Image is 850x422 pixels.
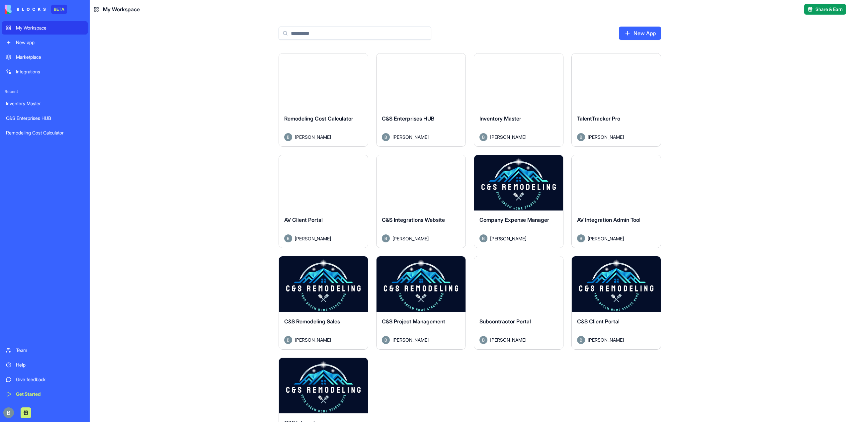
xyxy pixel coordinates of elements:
[479,133,487,141] img: Avatar
[577,133,585,141] img: Avatar
[382,115,434,122] span: C&S Enterprises HUB
[2,358,88,372] a: Help
[284,318,340,325] span: C&S Remodeling Sales
[490,133,526,140] span: [PERSON_NAME]
[2,97,88,110] a: Inventory Master
[577,234,585,242] img: Avatar
[376,53,466,147] a: C&S Enterprises HUBAvatar[PERSON_NAME]
[392,235,429,242] span: [PERSON_NAME]
[16,25,84,31] div: My Workspace
[474,256,563,350] a: Subcontractor PortalAvatar[PERSON_NAME]
[279,53,368,147] a: Remodeling Cost CalculatorAvatar[PERSON_NAME]
[588,336,624,343] span: [PERSON_NAME]
[5,5,67,14] a: BETA
[16,391,84,397] div: Get Started
[577,216,640,223] span: AV Integration Admin Tool
[392,133,429,140] span: [PERSON_NAME]
[571,53,661,147] a: TalentTracker ProAvatar[PERSON_NAME]
[16,376,84,383] div: Give feedback
[571,155,661,248] a: AV Integration Admin ToolAvatar[PERSON_NAME]
[2,36,88,49] a: New app
[279,155,368,248] a: AV Client PortalAvatar[PERSON_NAME]
[6,115,84,122] div: C&S Enterprises HUB
[295,336,331,343] span: [PERSON_NAME]
[279,256,368,350] a: C&S Remodeling SalesAvatar[PERSON_NAME]
[51,5,67,14] div: BETA
[284,133,292,141] img: Avatar
[295,133,331,140] span: [PERSON_NAME]
[474,155,563,248] a: Company Expense ManagerAvatar[PERSON_NAME]
[382,216,445,223] span: C&S Integrations Website
[479,336,487,344] img: Avatar
[6,129,84,136] div: Remodeling Cost Calculator
[284,234,292,242] img: Avatar
[284,336,292,344] img: Avatar
[577,336,585,344] img: Avatar
[284,115,353,122] span: Remodeling Cost Calculator
[6,100,84,107] div: Inventory Master
[577,115,620,122] span: TalentTracker Pro
[16,39,84,46] div: New app
[490,235,526,242] span: [PERSON_NAME]
[295,235,331,242] span: [PERSON_NAME]
[2,344,88,357] a: Team
[479,318,531,325] span: Subcontractor Portal
[382,336,390,344] img: Avatar
[474,53,563,147] a: Inventory MasterAvatar[PERSON_NAME]
[815,6,843,13] span: Share & Earn
[577,318,620,325] span: C&S Client Portal
[16,54,84,60] div: Marketplace
[2,373,88,386] a: Give feedback
[479,115,521,122] span: Inventory Master
[2,89,88,94] span: Recent
[2,126,88,139] a: Remodeling Cost Calculator
[588,133,624,140] span: [PERSON_NAME]
[588,235,624,242] span: [PERSON_NAME]
[392,336,429,343] span: [PERSON_NAME]
[2,387,88,401] a: Get Started
[16,347,84,354] div: Team
[2,65,88,78] a: Integrations
[284,216,323,223] span: AV Client Portal
[479,216,549,223] span: Company Expense Manager
[571,256,661,350] a: C&S Client PortalAvatar[PERSON_NAME]
[16,68,84,75] div: Integrations
[382,318,445,325] span: C&S Project Management
[376,155,466,248] a: C&S Integrations WebsiteAvatar[PERSON_NAME]
[2,21,88,35] a: My Workspace
[16,362,84,368] div: Help
[2,112,88,125] a: C&S Enterprises HUB
[382,133,390,141] img: Avatar
[103,5,140,13] span: My Workspace
[382,234,390,242] img: Avatar
[479,234,487,242] img: Avatar
[376,256,466,350] a: C&S Project ManagementAvatar[PERSON_NAME]
[3,407,14,418] img: ACg8ocIug40qN1SCXJiinWdltW7QsPxROn8ZAVDlgOtPD8eQfXIZmw=s96-c
[490,336,526,343] span: [PERSON_NAME]
[2,50,88,64] a: Marketplace
[5,5,46,14] img: logo
[619,27,661,40] a: New App
[804,4,846,15] button: Share & Earn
